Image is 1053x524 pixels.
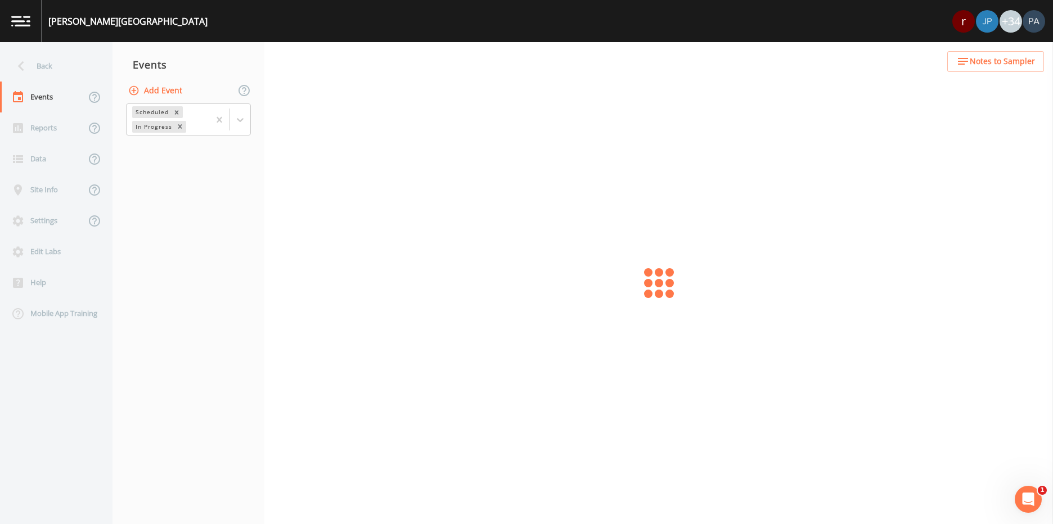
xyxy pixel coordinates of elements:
[170,106,183,118] div: Remove Scheduled
[174,121,186,133] div: Remove In Progress
[952,10,975,33] div: r
[1023,10,1045,33] img: ce387e0fe901f644d249c781c8ddac0e
[1000,10,1022,33] div: +34
[952,10,975,33] div: ronnie.mason@inframark.com
[48,15,208,28] div: [PERSON_NAME][GEOGRAPHIC_DATA]
[11,16,30,26] img: logo
[132,106,170,118] div: Scheduled
[947,51,1044,72] button: Notes to Sampler
[1038,486,1047,495] span: 1
[976,10,998,33] img: 41241ef155101aa6d92a04480b0d0000
[132,121,174,133] div: In Progress
[970,55,1035,69] span: Notes to Sampler
[126,80,187,101] button: Add Event
[1015,486,1042,513] iframe: Intercom live chat
[975,10,999,33] div: Joshua gere Paul
[112,51,264,79] div: Events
